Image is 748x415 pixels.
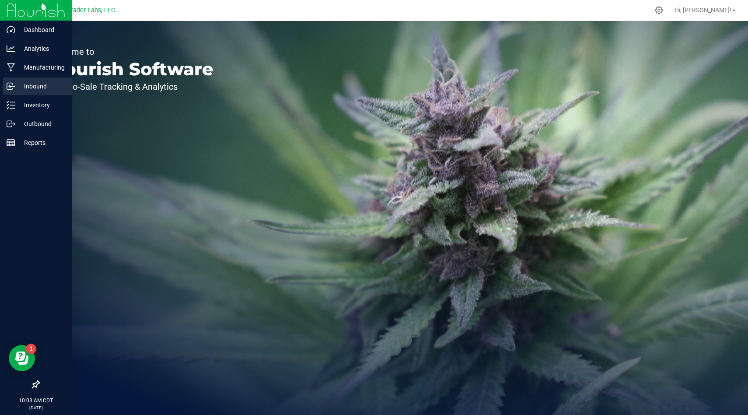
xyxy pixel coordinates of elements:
[47,60,213,78] p: Flourish Software
[4,404,68,411] p: [DATE]
[7,82,15,91] inline-svg: Inbound
[675,7,731,14] span: Hi, [PERSON_NAME]!
[9,345,35,371] iframe: Resource center
[15,100,68,110] p: Inventory
[7,44,15,53] inline-svg: Analytics
[7,25,15,34] inline-svg: Dashboard
[7,63,15,72] inline-svg: Manufacturing
[15,43,68,54] p: Analytics
[15,25,68,35] p: Dashboard
[47,82,213,91] p: Seed-to-Sale Tracking & Analytics
[26,344,36,354] iframe: Resource center unread badge
[7,138,15,147] inline-svg: Reports
[15,119,68,129] p: Outbound
[15,81,68,91] p: Inbound
[4,397,68,404] p: 10:03 AM CDT
[47,47,213,56] p: Welcome to
[7,120,15,128] inline-svg: Outbound
[15,62,68,73] p: Manufacturing
[7,101,15,109] inline-svg: Inventory
[63,7,115,14] span: Curador Labs, LLC
[654,6,664,14] div: Manage settings
[15,137,68,148] p: Reports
